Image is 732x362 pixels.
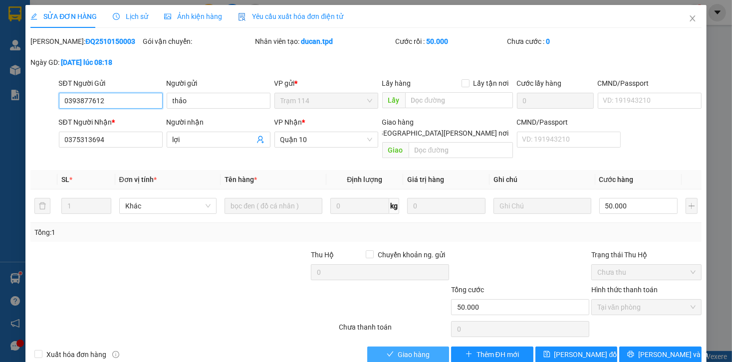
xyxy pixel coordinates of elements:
[125,198,211,213] span: Khác
[546,37,550,45] b: 0
[87,32,167,44] div: [PERSON_NAME]
[679,5,707,33] button: Close
[8,8,80,20] div: Quận 10
[493,198,591,214] input: Ghi Chú
[489,170,595,189] th: Ghi chú
[8,46,80,58] div: 079047002235
[30,57,141,68] div: Ngày GD:
[112,351,119,358] span: info-circle
[274,78,378,89] div: VP gửi
[113,13,120,20] span: clock-circle
[30,13,37,20] span: edit
[627,351,634,359] span: printer
[59,78,163,89] div: SĐT Người Gửi
[87,9,111,20] span: Nhận:
[30,12,97,20] span: SỬA ĐƠN HÀNG
[382,92,405,108] span: Lấy
[34,227,283,238] div: Tổng: 1
[689,14,697,22] span: close
[280,93,372,108] span: Trạm 114
[119,176,157,183] span: Đơn vị tính
[238,12,343,20] span: Yêu cầu xuất hóa đơn điện tử
[591,286,658,294] label: Hình thức thanh toán
[167,78,270,89] div: Người gửi
[59,117,163,128] div: SĐT Người Nhận
[517,117,621,128] div: CMND/Passport
[164,13,171,20] span: picture
[373,128,513,139] span: [GEOGRAPHIC_DATA][PERSON_NAME] nơi
[30,36,141,47] div: [PERSON_NAME]:
[599,176,634,183] span: Cước hàng
[382,142,409,158] span: Giao
[426,37,448,45] b: 50.000
[238,13,246,21] img: icon
[311,251,334,259] span: Thu Hộ
[87,64,102,74] span: DĐ:
[686,198,698,214] button: plus
[167,117,270,128] div: Người nhận
[338,322,450,339] div: Chưa thanh toán
[143,36,253,47] div: Gói vận chuyển:
[274,118,302,126] span: VP Nhận
[466,351,473,359] span: plus
[102,58,127,76] span: 104
[409,142,513,158] input: Dọc đường
[638,349,708,360] span: [PERSON_NAME] và In
[517,79,562,87] label: Cước lấy hàng
[113,12,148,20] span: Lịch sử
[598,78,702,89] div: CMND/Passport
[507,36,617,47] div: Chưa cước :
[477,349,519,360] span: Thêm ĐH mới
[382,79,411,87] span: Lấy hàng
[387,351,394,359] span: check
[256,136,264,144] span: user-add
[164,12,222,20] span: Ảnh kiện hàng
[85,37,135,45] b: ĐQ2510150003
[405,92,513,108] input: Dọc đường
[543,351,550,359] span: save
[61,176,69,183] span: SL
[389,198,399,214] span: kg
[591,249,702,260] div: Trạng thái Thu Hộ
[61,58,112,66] b: [DATE] lúc 08:18
[451,286,484,294] span: Tổng cước
[470,78,513,89] span: Lấy tận nơi
[8,9,24,20] span: Gửi:
[597,265,696,280] span: Chưa thu
[517,93,594,109] input: Cước lấy hàng
[301,37,333,45] b: ducan.tpd
[280,132,372,147] span: Quận 10
[225,176,257,183] span: Tên hàng
[395,36,505,47] div: Cước rồi :
[42,349,110,360] span: Xuất hóa đơn hàng
[225,198,322,214] input: VD: Bàn, Ghế
[398,349,430,360] span: Giao hàng
[8,20,80,32] div: CƯỜNG
[87,8,167,32] div: Dọc Đường
[347,176,382,183] span: Định lượng
[374,249,449,260] span: Chuyển khoản ng. gửi
[554,349,619,360] span: [PERSON_NAME] đổi
[34,198,50,214] button: delete
[382,118,414,126] span: Giao hàng
[597,300,696,315] span: Tại văn phòng
[255,36,393,47] div: Nhân viên tạo:
[407,198,486,214] input: 0
[407,176,444,183] span: Giá trị hàng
